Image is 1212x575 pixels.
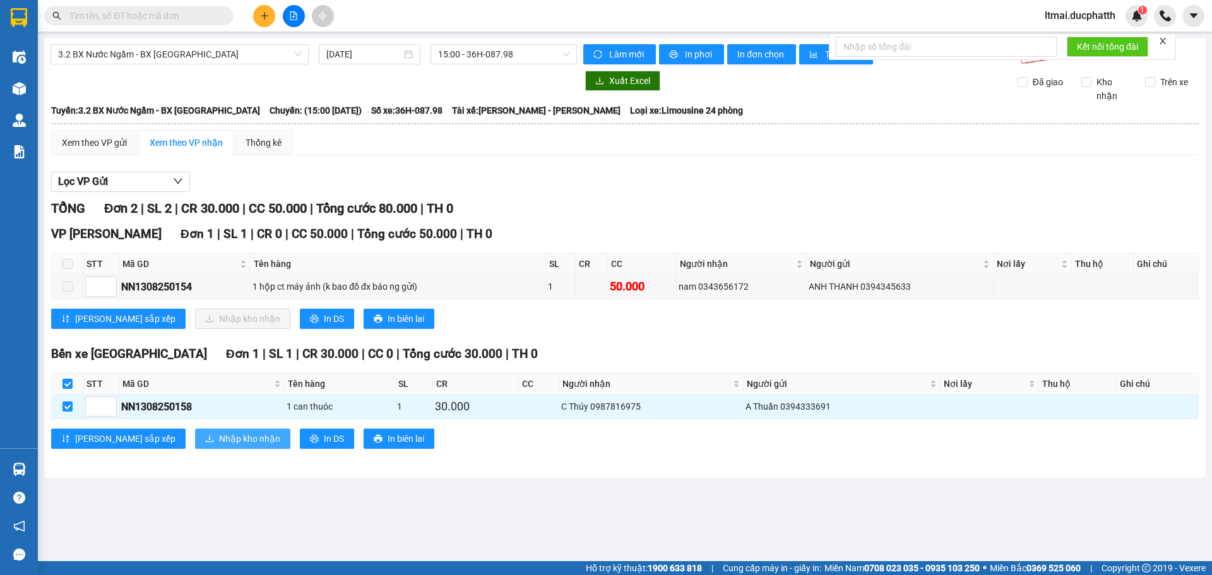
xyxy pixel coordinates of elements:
img: warehouse-icon [13,82,26,95]
span: question-circle [13,492,25,504]
button: Lọc VP Gửi [51,172,190,192]
span: download [205,434,214,444]
span: | [711,561,713,575]
div: Thống kê [246,136,282,150]
button: bar-chartThống kê [799,44,873,64]
span: ltmai.ducphatth [1035,8,1126,23]
button: Kết nối tổng đài [1067,37,1148,57]
strong: 0708 023 035 - 0935 103 250 [864,563,980,573]
span: sync [593,50,604,60]
th: STT [83,374,119,394]
span: Nơi lấy [944,377,1026,391]
button: downloadNhập kho nhận [195,309,290,329]
span: Bến xe [GEOGRAPHIC_DATA] [51,347,207,361]
span: Miền Bắc [990,561,1081,575]
span: CC 50.000 [292,227,348,241]
span: Trên xe [1155,75,1193,89]
span: | [460,227,463,241]
span: search [52,11,61,20]
td: NN1308250154 [119,275,251,299]
span: Chuyến: (15:00 [DATE]) [270,104,362,117]
span: [PERSON_NAME] sắp xếp [75,432,175,446]
span: Người nhận [680,257,793,271]
span: message [13,548,25,560]
button: plus [253,5,275,27]
th: CR [433,374,519,394]
span: aim [318,11,327,20]
span: | [420,201,424,216]
span: Loại xe: Limousine 24 phòng [630,104,743,117]
span: CR 30.000 [302,347,359,361]
span: Kết nối tổng đài [1077,40,1138,54]
div: C Thúy 0987816975 [561,400,741,413]
th: Ghi chú [1117,374,1199,394]
input: Nhập số tổng đài [836,37,1057,57]
span: 1 [1140,6,1144,15]
span: | [506,347,509,361]
span: TH 0 [427,201,453,216]
span: printer [669,50,680,60]
button: sort-ascending[PERSON_NAME] sắp xếp [51,429,186,449]
span: Tổng cước 50.000 [357,227,457,241]
button: downloadNhập kho nhận [195,429,290,449]
span: | [251,227,254,241]
img: solution-icon [13,145,26,158]
th: SL [546,254,576,275]
div: A Thuần 0394333691 [746,400,938,413]
button: aim [312,5,334,27]
span: VP [PERSON_NAME] [51,227,162,241]
img: warehouse-icon [13,50,26,64]
span: Tổng cước 80.000 [316,201,417,216]
span: Kho nhận [1091,75,1136,103]
img: warehouse-icon [13,463,26,476]
button: printerIn phơi [659,44,724,64]
span: file-add [289,11,298,20]
span: 15:00 - 36H-087.98 [438,45,569,64]
th: CC [519,374,559,394]
span: Nhập kho nhận [219,432,280,446]
th: CC [608,254,676,275]
span: close [1158,37,1167,45]
span: plus [260,11,269,20]
span: SL 1 [269,347,293,361]
span: SL 1 [223,227,247,241]
th: CR [576,254,608,275]
span: Đơn 1 [226,347,259,361]
span: Người gửi [747,377,927,391]
span: Đơn 1 [181,227,214,241]
th: Tên hàng [251,254,546,275]
button: printerIn DS [300,309,354,329]
span: ⚪️ [983,566,987,571]
div: Xem theo VP gửi [62,136,127,150]
span: sort-ascending [61,434,70,444]
div: 30.000 [435,398,516,415]
sup: 1 [1138,6,1147,15]
span: Cung cấp máy in - giấy in: [723,561,821,575]
span: 3.2 BX Nước Ngầm - BX Hoằng Hóa [58,45,301,64]
th: Thu hộ [1072,254,1134,275]
span: | [175,201,178,216]
span: Lọc VP Gửi [58,174,108,189]
img: icon-new-feature [1131,10,1143,21]
button: printerIn biên lai [364,309,434,329]
span: Xuất Excel [609,74,650,88]
b: Tuyến: 3.2 BX Nước Ngầm - BX [GEOGRAPHIC_DATA] [51,105,260,116]
div: 1 [548,280,573,293]
span: Làm mới [609,47,646,61]
span: | [310,201,313,216]
strong: 1900 633 818 [648,563,702,573]
span: bar-chart [809,50,820,60]
span: Tổng cước 30.000 [403,347,502,361]
input: 13/08/2025 [326,47,401,61]
span: CR 30.000 [181,201,239,216]
span: CC 50.000 [249,201,307,216]
span: Miền Nam [824,561,980,575]
span: printer [374,434,383,444]
div: nam 0343656172 [679,280,804,293]
span: TH 0 [512,347,538,361]
span: Mã GD [122,377,271,391]
th: Thu hộ [1039,374,1117,394]
div: 1 can thuóc [287,400,393,413]
span: | [396,347,400,361]
span: caret-down [1188,10,1199,21]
